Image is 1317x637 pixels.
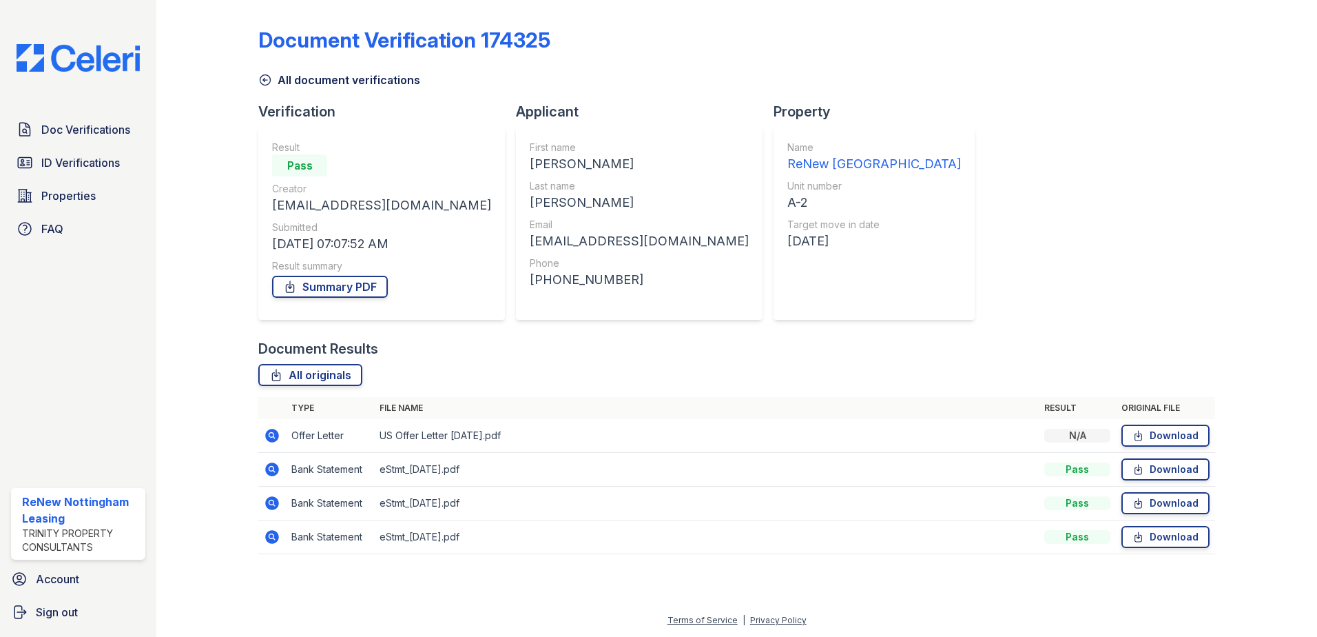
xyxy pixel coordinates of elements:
[1121,458,1210,481] a: Download
[272,259,491,273] div: Result summary
[530,193,749,212] div: [PERSON_NAME]
[530,179,749,193] div: Last name
[11,116,145,143] a: Doc Verifications
[272,141,491,154] div: Result
[258,339,378,358] div: Document Results
[516,102,774,121] div: Applicant
[286,453,374,487] td: Bank Statement
[6,598,151,626] a: Sign out
[11,149,145,176] a: ID Verifications
[258,28,550,52] div: Document Verification 174325
[530,270,749,290] div: [PHONE_NUMBER]
[286,520,374,554] td: Bank Statement
[286,419,374,453] td: Offer Letter
[41,221,63,237] span: FAQ
[6,44,151,72] img: CE_Logo_Blue-a8612792a0a2168367f1c8372b55b34899dd931a85d93a1a3d3e32e68fde9ad4.png
[774,102,986,121] div: Property
[272,182,491,196] div: Creator
[258,364,362,386] a: All originals
[11,182,145,210] a: Properties
[787,141,961,174] a: Name ReNew [GEOGRAPHIC_DATA]
[258,102,516,121] div: Verification
[1121,425,1210,447] a: Download
[272,196,491,215] div: [EMAIL_ADDRESS][DOMAIN_NAME]
[41,121,130,138] span: Doc Verifications
[787,141,961,154] div: Name
[258,72,420,88] a: All document verifications
[1044,496,1110,510] div: Pass
[1116,397,1215,419] th: Original file
[286,487,374,520] td: Bank Statement
[1039,397,1116,419] th: Result
[22,494,140,527] div: ReNew Nottingham Leasing
[374,397,1039,419] th: File name
[750,615,807,625] a: Privacy Policy
[787,179,961,193] div: Unit number
[36,571,79,587] span: Account
[1121,526,1210,548] a: Download
[1044,463,1110,476] div: Pass
[41,188,96,204] span: Properties
[530,141,749,154] div: First name
[1044,429,1110,443] div: N/A
[374,520,1039,554] td: eStmt_[DATE].pdf
[272,154,327,176] div: Pass
[1044,530,1110,544] div: Pass
[374,453,1039,487] td: eStmt_[DATE].pdf
[787,232,961,251] div: [DATE]
[272,276,388,298] a: Summary PDF
[11,215,145,243] a: FAQ
[667,615,738,625] a: Terms of Service
[374,487,1039,520] td: eStmt_[DATE].pdf
[787,193,961,212] div: A-2
[374,419,1039,453] td: US Offer Letter [DATE].pdf
[1121,492,1210,514] a: Download
[6,565,151,593] a: Account
[272,234,491,254] div: [DATE] 07:07:52 AM
[22,527,140,554] div: Trinity Property Consultants
[36,604,78,620] span: Sign out
[286,397,374,419] th: Type
[787,218,961,232] div: Target move in date
[743,615,745,625] div: |
[530,256,749,270] div: Phone
[530,232,749,251] div: [EMAIL_ADDRESS][DOMAIN_NAME]
[41,154,120,171] span: ID Verifications
[272,221,491,234] div: Submitted
[530,154,749,174] div: [PERSON_NAME]
[530,218,749,232] div: Email
[787,154,961,174] div: ReNew [GEOGRAPHIC_DATA]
